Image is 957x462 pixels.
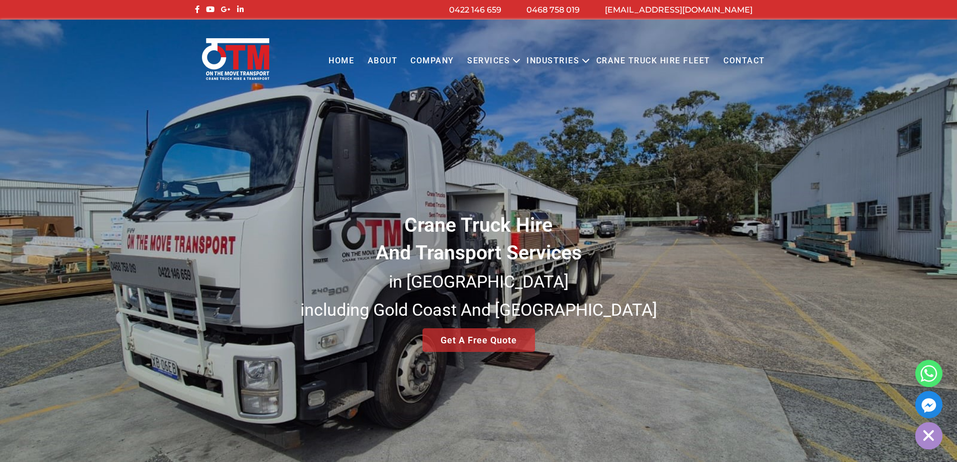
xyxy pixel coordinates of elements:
a: [EMAIL_ADDRESS][DOMAIN_NAME] [605,5,753,15]
a: About [361,47,404,75]
a: Whatsapp [915,360,942,387]
a: Crane Truck Hire Fleet [589,47,716,75]
a: Contact [717,47,772,75]
small: in [GEOGRAPHIC_DATA] including Gold Coast And [GEOGRAPHIC_DATA] [300,271,657,320]
a: 0422 146 659 [449,5,501,15]
a: Industries [520,47,586,75]
a: Facebook_Messenger [915,391,942,418]
a: Services [461,47,516,75]
a: Home [322,47,361,75]
a: 0468 758 019 [526,5,580,15]
a: Get A Free Quote [422,328,535,352]
a: COMPANY [404,47,461,75]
